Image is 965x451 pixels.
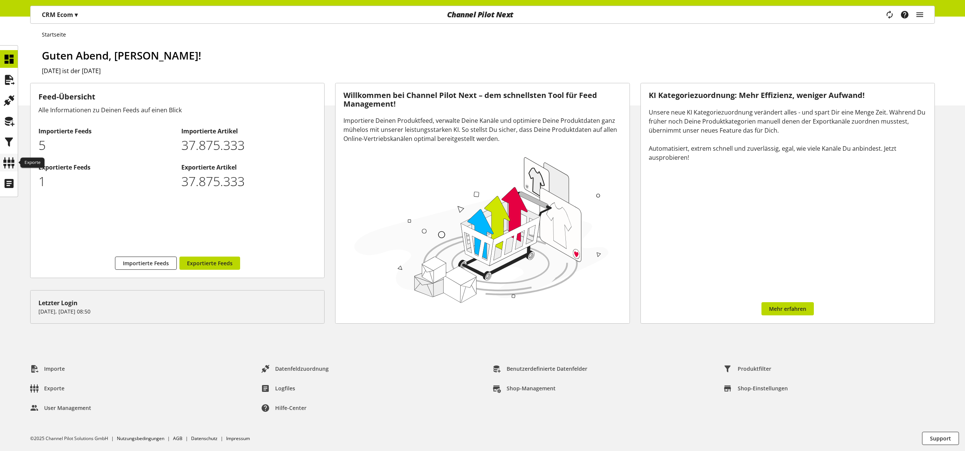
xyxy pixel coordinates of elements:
a: Hilfe-Center [255,401,312,415]
a: Impressum [226,435,250,442]
div: Importiere Deinen Produktfeed, verwalte Deine Kanäle und optimiere Deine Produktdaten ganz mühelo... [343,116,621,143]
a: Datenfeldzuordnung [255,362,335,376]
h2: [DATE] ist der [DATE] [42,66,935,75]
a: Logfiles [255,382,301,395]
div: Exporte [20,157,44,168]
p: 5 [38,136,173,155]
span: Logfiles [275,384,295,392]
span: Produktfilter [738,365,771,373]
a: Benutzerdefinierte Datenfelder [487,362,593,376]
a: Datenschutz [191,435,218,442]
div: Alle Informationen zu Deinen Feeds auf einen Blick [38,105,316,115]
span: Datenfeldzuordnung [275,365,329,373]
span: User Management [44,404,91,412]
a: Produktfilter [718,362,777,376]
p: [DATE], [DATE] 08:50 [38,307,316,315]
img: 78e1b9dcff1e8392d83655fcfc870417.svg [351,153,612,306]
a: Nutzungsbedingungen [117,435,164,442]
span: Importierte Feeds [123,259,169,267]
span: ▾ [75,11,78,19]
a: Shop-Einstellungen [718,382,794,395]
h2: Exportierte Feeds [38,163,173,172]
p: 1 [38,172,173,191]
h2: Importierte Artikel [181,127,316,136]
a: Mehr erfahren [761,302,814,315]
span: Importe [44,365,65,373]
button: Support [922,432,959,445]
span: Shop-Management [507,384,556,392]
span: Mehr erfahren [769,305,806,313]
span: Exportierte Feeds [187,259,233,267]
nav: main navigation [30,6,935,24]
a: Importe [24,362,71,376]
h2: Exportierte Artikel [181,163,316,172]
p: CRM Ecom [42,10,78,19]
span: Guten Abend, [PERSON_NAME]! [42,48,201,63]
div: Unsere neue KI Kategoriezuordnung verändert alles - und spart Dir eine Menge Zeit. Während Du frü... [649,108,927,162]
h3: KI Kategoriezuordnung: Mehr Effizienz, weniger Aufwand! [649,91,927,100]
p: 37875333 [181,172,316,191]
span: Shop-Einstellungen [738,384,788,392]
span: Exporte [44,384,64,392]
a: Exporte [24,382,70,395]
span: Benutzerdefinierte Datenfelder [507,365,587,373]
h2: Importierte Feeds [38,127,173,136]
a: AGB [173,435,182,442]
span: Support [930,434,951,442]
p: 37875333 [181,136,316,155]
h3: Feed-Übersicht [38,91,316,102]
a: User Management [24,401,97,415]
span: Hilfe-Center [275,404,306,412]
li: ©2025 Channel Pilot Solutions GmbH [30,435,117,442]
div: Letzter Login [38,298,316,307]
a: Exportierte Feeds [179,257,240,270]
h3: Willkommen bei Channel Pilot Next – dem schnellsten Tool für Feed Management! [343,91,621,108]
a: Shop-Management [487,382,562,395]
a: Importierte Feeds [115,257,177,270]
